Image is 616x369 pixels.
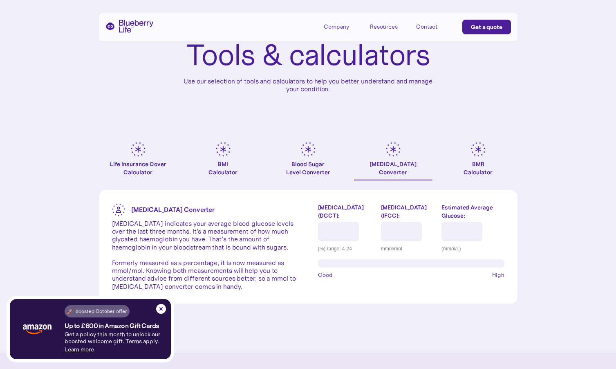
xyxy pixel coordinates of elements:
[462,20,511,34] a: Get a quote
[370,160,417,176] div: [MEDICAL_DATA] Converter
[65,331,171,345] p: Get a policy this month to unlock our boosted welcome gift. Terms apply.
[381,203,435,220] label: [MEDICAL_DATA] (IFCC):
[177,77,439,93] p: Use our selection of tools and calculators to help you better understand and manage your condition.
[370,20,407,33] div: Resources
[416,20,453,33] a: Contact
[324,23,349,30] div: Company
[370,23,398,30] div: Resources
[208,160,237,176] div: BMI Calculator
[492,271,504,279] span: High
[67,307,127,315] div: 🚀 Boosted October offer
[416,23,437,30] div: Contact
[131,205,215,214] strong: [MEDICAL_DATA] Converter
[65,346,94,353] a: Learn more
[269,142,347,180] a: Blood SugarLevel Converter
[464,160,493,176] div: BMR Calculator
[99,142,177,180] a: Life Insurance Cover Calculator
[318,245,375,253] div: (%) range: 4-24
[184,142,262,180] a: BMICalculator
[286,160,330,176] div: Blood Sugar Level Converter
[318,203,375,220] label: [MEDICAL_DATA] (DCCT):
[186,40,430,71] h1: Tools & calculators
[471,23,502,31] div: Get a quote
[354,142,432,180] a: [MEDICAL_DATA]Converter
[324,20,361,33] div: Company
[112,220,298,290] p: [MEDICAL_DATA] indicates your average blood glucose levels over the last three months. It’s a mea...
[99,160,177,176] div: Life Insurance Cover Calculator
[441,245,504,253] div: (mmol/L)
[441,203,504,220] label: Estimated Average Glucose:
[65,322,159,329] h4: Up to £600 in Amazon Gift Cards
[318,271,333,279] span: Good
[439,142,517,180] a: BMRCalculator
[105,20,154,33] a: home
[381,245,435,253] div: mmol/mol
